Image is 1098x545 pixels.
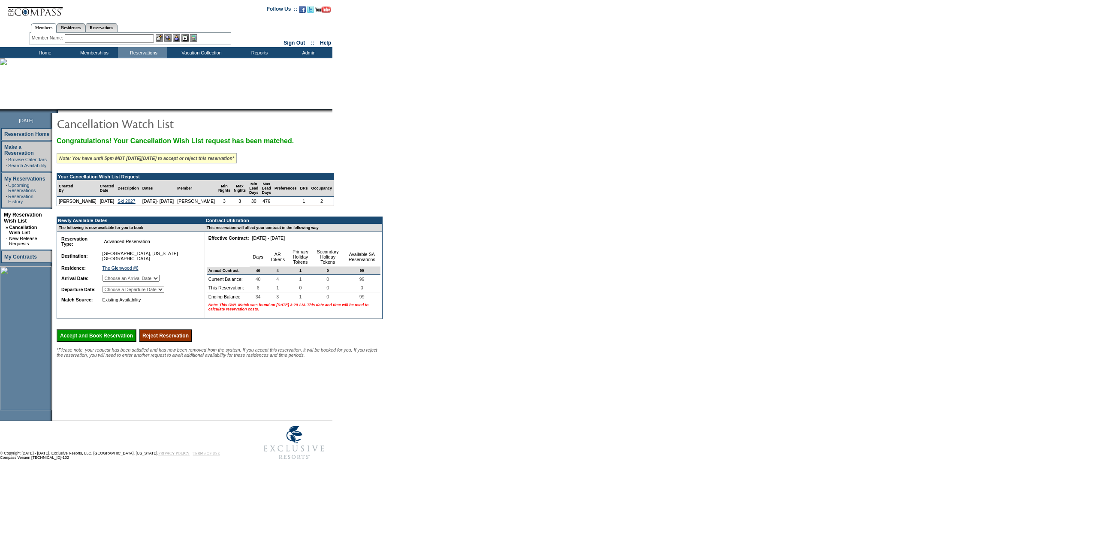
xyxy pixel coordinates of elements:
b: Residence: [61,265,86,271]
td: BRs [299,180,310,197]
td: Ending Balance [207,292,250,301]
td: Min Lead Days [247,180,260,197]
img: Become our fan on Facebook [299,6,306,13]
td: · [6,157,7,162]
a: Reservation History [8,194,33,204]
td: Your Cancellation Wish List Request [57,173,334,180]
td: 2 [310,197,334,206]
a: Follow us on Twitter [307,9,314,14]
td: Primary Holiday Tokens [289,247,312,267]
span: 0 [325,283,331,292]
span: 0 [359,283,365,292]
td: 3 [232,197,247,206]
span: *Please note, your request has been satisfied and has now been removed from the system. If you ac... [57,347,377,358]
td: Memberships [69,47,118,58]
a: Make a Reservation [4,144,34,156]
b: » [6,225,8,230]
span: Advanced Reservation [103,237,152,246]
a: My Contracts [4,254,37,260]
td: Description [116,180,141,197]
td: · [6,236,8,246]
a: My Reservation Wish List [4,212,42,224]
td: Preferences [273,180,299,197]
td: Created Date [98,180,116,197]
td: Newly Available Dates [57,217,200,224]
span: 3 [274,292,281,301]
span: 4 [274,275,281,283]
td: Min Nights [217,180,232,197]
a: Cancellation Wish List [9,225,37,235]
input: Accept and Book Reservation [57,329,136,342]
td: Follow Us :: [267,5,297,15]
td: This Reservation: [207,283,250,292]
span: 4 [275,267,281,274]
span: 1 [274,283,281,292]
td: Current Balance: [207,275,250,283]
td: · [6,163,7,168]
span: 1 [297,275,303,283]
a: Upcoming Reservations [8,183,36,193]
b: Destination: [61,253,88,259]
span: 40 [254,275,262,283]
a: The Glenwood #6 [103,265,139,271]
span: 99 [358,292,366,301]
td: Home [19,47,69,58]
a: Residences [57,23,85,32]
div: Member Name: [32,34,65,42]
td: Member [175,180,217,197]
span: 34 [254,292,262,301]
td: Existing Availability [101,295,197,304]
td: Secondary Holiday Tokens [312,247,344,267]
input: Reject Reservation [139,329,192,342]
span: 6 [255,283,261,292]
td: Dates [141,180,176,197]
a: Ski 2027 [118,199,135,204]
b: Departure Date: [61,287,96,292]
b: Match Source: [61,297,93,302]
td: 476 [260,197,273,206]
td: The following is now available for you to book [57,224,200,232]
td: Reports [234,47,283,58]
span: [DATE] [19,118,33,123]
a: My Reservations [4,176,45,182]
td: Created By [57,180,98,197]
span: 0 [325,267,331,274]
a: TERMS OF USE [193,451,220,455]
td: Admin [283,47,332,58]
img: promoShadowLeftCorner.gif [55,109,58,113]
td: Reservations [118,47,167,58]
span: 99 [358,275,366,283]
td: · [6,183,7,193]
a: Sign Out [284,40,305,46]
td: Annual Contract: [207,267,250,275]
td: Vacation Collection [167,47,234,58]
a: Search Availability [8,163,46,168]
td: [PERSON_NAME] [57,197,98,206]
td: 1 [299,197,310,206]
td: Note: This CWL Match was found on [DATE] 3:20 AM. This date and time will be used to calculate re... [207,301,380,313]
td: [GEOGRAPHIC_DATA], [US_STATE] - [GEOGRAPHIC_DATA] [101,249,197,263]
td: This reservation will affect your contract in the following way [205,224,382,232]
img: pgTtlCancellationNotification.gif [57,115,228,132]
img: Impersonate [173,34,180,42]
img: Exclusive Resorts [256,421,332,464]
span: :: [311,40,314,46]
td: Days [250,247,267,267]
img: Reservations [181,34,189,42]
td: Available SA Reservations [344,247,381,267]
a: Browse Calendars [8,157,47,162]
a: Reservation Home [4,131,49,137]
span: 40 [254,267,262,274]
b: Effective Contract: [208,235,249,241]
img: b_calculator.gif [190,34,197,42]
span: 1 [297,292,303,301]
nobr: [DATE] - [DATE] [252,235,285,241]
img: View [164,34,172,42]
img: Follow us on Twitter [307,6,314,13]
td: Max Nights [232,180,247,197]
b: Reservation Type: [61,236,87,247]
a: Help [320,40,331,46]
a: Subscribe to our YouTube Channel [315,9,331,14]
td: [DATE]- [DATE] [141,197,176,206]
td: Max Lead Days [260,180,273,197]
